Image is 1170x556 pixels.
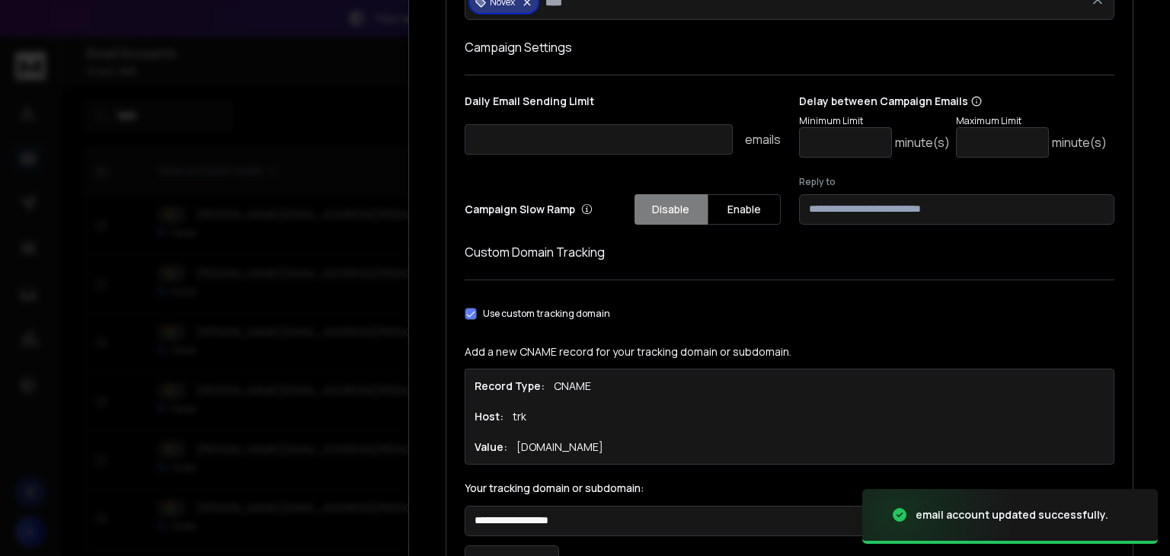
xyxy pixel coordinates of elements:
[516,439,603,455] p: [DOMAIN_NAME]
[465,483,1114,494] label: Your tracking domain or subdomain:
[465,202,593,217] p: Campaign Slow Ramp
[895,133,950,152] p: minute(s)
[554,379,591,394] p: CNAME
[1052,133,1107,152] p: minute(s)
[799,94,1107,109] p: Delay between Campaign Emails
[635,194,708,225] button: Disable
[799,115,950,127] p: Minimum Limit
[483,308,610,320] label: Use custom tracking domain
[475,409,503,424] h1: Host:
[475,439,507,455] h1: Value:
[745,130,781,149] p: emails
[475,379,545,394] h1: Record Type:
[465,38,1114,56] h1: Campaign Settings
[956,115,1107,127] p: Maximum Limit
[708,194,781,225] button: Enable
[513,409,526,424] p: trk
[799,176,1115,188] label: Reply to
[465,94,781,115] p: Daily Email Sending Limit
[465,243,1114,261] h1: Custom Domain Tracking
[465,344,1114,359] p: Add a new CNAME record for your tracking domain or subdomain.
